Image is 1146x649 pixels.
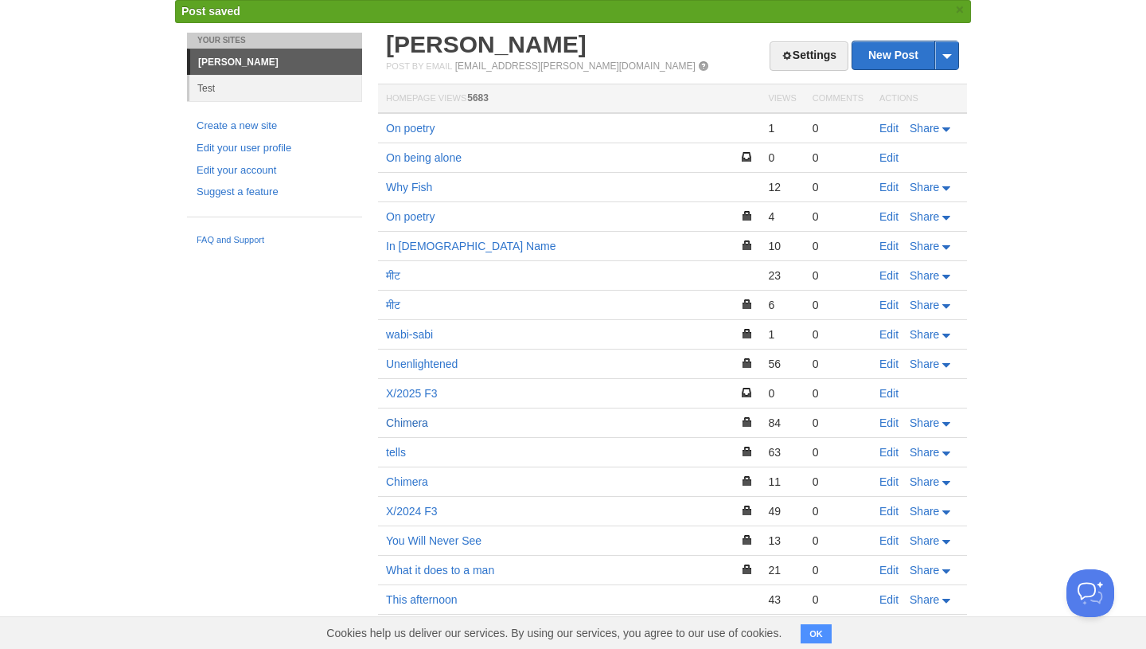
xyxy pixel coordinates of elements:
div: 0 [813,504,863,518]
div: 23 [768,268,796,283]
a: What it does to a man [386,564,494,577]
a: Settings [770,41,848,71]
a: [PERSON_NAME] [190,49,362,75]
span: Cookies help us deliver our services. By using our services, you agree to our use of cookies. [310,617,797,649]
a: मीट [386,269,400,282]
a: [EMAIL_ADDRESS][PERSON_NAME][DOMAIN_NAME] [455,61,696,72]
a: tells [386,446,406,459]
div: 63 [768,445,796,459]
div: 0 [768,386,796,401]
span: Post saved [181,5,240,18]
a: Edit [879,534,898,547]
div: 10 [768,239,796,253]
span: Share [910,358,939,370]
a: On being alone [386,151,462,164]
span: 5683 [467,92,489,104]
span: Share [910,210,939,223]
div: 0 [768,151,796,165]
a: Create a new site [197,118,353,135]
th: Comments [805,84,871,114]
span: Share [910,446,939,459]
a: Test [189,75,362,101]
span: Share [910,534,939,547]
div: 49 [768,504,796,518]
div: 0 [813,239,863,253]
a: In [DEMOGRAPHIC_DATA] Name [386,240,555,252]
div: 84 [768,416,796,430]
a: Edit [879,593,898,606]
div: 21 [768,563,796,577]
div: 0 [813,357,863,371]
div: 11 [768,475,796,489]
div: 0 [813,563,863,577]
span: Share [910,564,939,577]
a: मीट [386,299,400,311]
span: Share [910,269,939,282]
a: You Will Never See [386,534,481,547]
a: Edit [879,475,898,488]
a: Edit [879,299,898,311]
div: 13 [768,534,796,548]
span: Share [910,328,939,341]
a: This afternoon [386,593,458,606]
a: Edit [879,210,898,223]
div: 6 [768,298,796,312]
a: On poetry [386,122,435,135]
div: 0 [813,180,863,194]
a: Chimera [386,475,428,488]
a: Edit [879,328,898,341]
a: X/2024 F3 [386,505,438,518]
a: Edit [879,358,898,370]
a: FAQ and Support [197,233,353,248]
a: Suggest a feature [197,184,353,201]
a: Edit [879,564,898,577]
a: Edit [879,151,898,164]
li: Your Sites [187,33,362,49]
div: 0 [813,592,863,607]
span: Share [910,122,939,135]
th: Homepage Views [378,84,760,114]
span: Share [910,505,939,518]
div: 0 [813,534,863,548]
div: 12 [768,180,796,194]
div: 0 [813,386,863,401]
div: 0 [813,151,863,165]
a: [PERSON_NAME] [386,31,587,57]
a: Edit [879,416,898,429]
a: Edit your user profile [197,140,353,157]
a: X/2025 F3 [386,387,438,400]
div: 1 [768,327,796,342]
div: 0 [813,475,863,489]
div: 56 [768,357,796,371]
a: Edit [879,505,898,518]
span: Share [910,240,939,252]
span: Share [910,181,939,194]
div: 0 [813,298,863,312]
div: 0 [813,268,863,283]
div: 0 [813,121,863,135]
div: 0 [813,416,863,430]
a: New Post [852,41,958,69]
a: Unenlightened [386,358,458,370]
span: Share [910,475,939,488]
div: 0 [813,209,863,224]
span: Share [910,593,939,606]
button: OK [801,624,832,643]
a: On poetry [386,210,435,223]
span: Share [910,416,939,429]
iframe: Help Scout Beacon - Open [1066,569,1114,617]
a: Edit your account [197,162,353,179]
span: Share [910,299,939,311]
a: Edit [879,122,898,135]
div: 0 [813,327,863,342]
a: Edit [879,269,898,282]
a: Edit [879,446,898,459]
a: Chimera [386,416,428,429]
div: 4 [768,209,796,224]
a: Edit [879,387,898,400]
a: Edit [879,181,898,194]
a: wabi-sabi [386,328,433,341]
div: 0 [813,445,863,459]
a: Edit [879,240,898,252]
th: Views [760,84,804,114]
